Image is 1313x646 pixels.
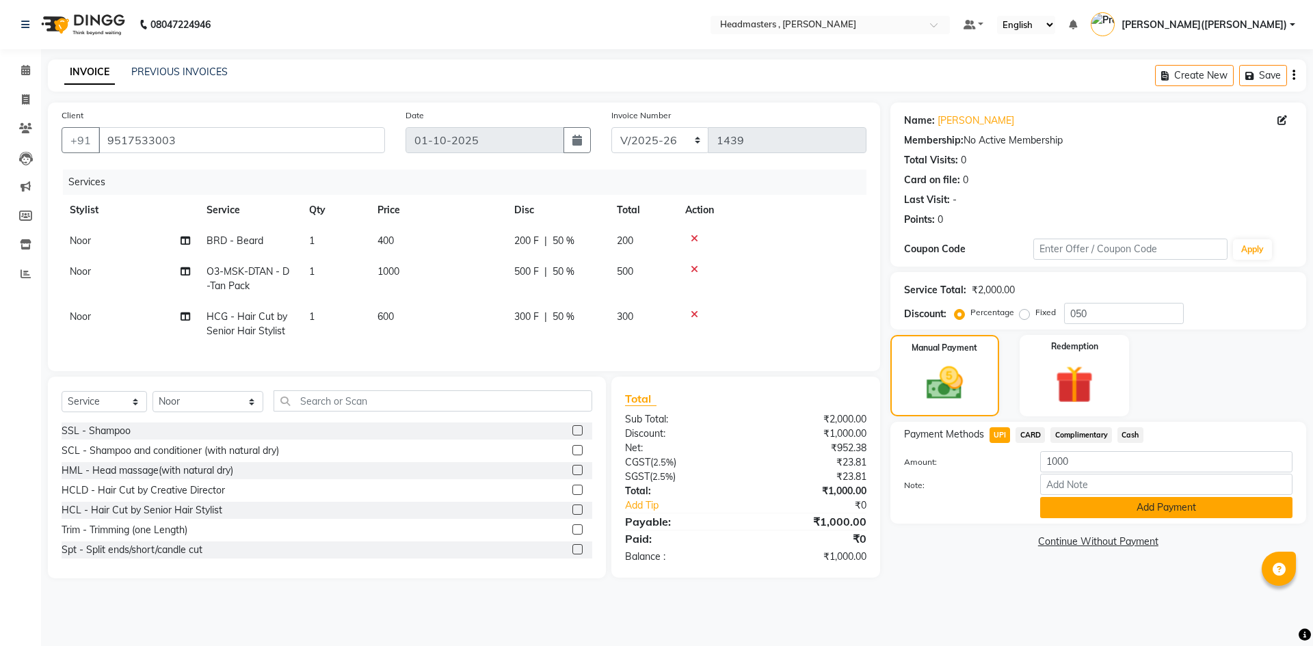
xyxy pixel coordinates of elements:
[611,109,671,122] label: Invoice Number
[198,195,301,226] th: Service
[62,424,131,438] div: SSL - Shampoo
[514,265,539,279] span: 500 F
[1155,65,1234,86] button: Create New
[63,170,877,195] div: Services
[894,456,1030,468] label: Amount:
[309,234,315,247] span: 1
[652,471,673,482] span: 2.5%
[745,412,876,427] div: ₹2,000.00
[893,535,1303,549] a: Continue Without Payment
[745,550,876,564] div: ₹1,000.00
[961,153,966,167] div: 0
[70,234,91,247] span: Noor
[406,109,424,122] label: Date
[1040,451,1292,472] input: Amount
[514,310,539,324] span: 300 F
[207,265,289,292] span: O3-MSK-DTAN - D-Tan Pack
[544,310,547,324] span: |
[970,306,1014,319] label: Percentage
[62,195,198,226] th: Stylist
[963,173,968,187] div: 0
[625,392,656,406] span: Total
[745,513,876,530] div: ₹1,000.00
[309,310,315,323] span: 1
[64,60,115,85] a: INVOICE
[62,463,233,478] div: HML - Head massage(with natural dry)
[938,113,1014,128] a: [PERSON_NAME]
[62,109,83,122] label: Client
[625,456,650,468] span: CGST
[912,342,977,354] label: Manual Payment
[904,193,950,207] div: Last Visit:
[514,234,539,248] span: 200 F
[62,523,187,537] div: Trim - Trimming (one Length)
[617,310,633,323] span: 300
[553,234,574,248] span: 50 %
[377,265,399,278] span: 1000
[677,195,866,226] th: Action
[301,195,369,226] th: Qty
[377,310,394,323] span: 600
[1033,239,1228,260] input: Enter Offer / Coupon Code
[62,127,100,153] button: +91
[617,234,633,247] span: 200
[1117,427,1143,443] span: Cash
[904,213,935,227] div: Points:
[377,234,394,247] span: 400
[745,470,876,484] div: ₹23.81
[904,133,1292,148] div: No Active Membership
[150,5,211,44] b: 08047224946
[609,195,677,226] th: Total
[98,127,385,153] input: Search by Name/Mobile/Email/Code
[745,455,876,470] div: ₹23.81
[904,283,966,297] div: Service Total:
[70,265,91,278] span: Noor
[1040,497,1292,518] button: Add Payment
[615,513,745,530] div: Payable:
[544,234,547,248] span: |
[62,543,202,557] div: Spt - Split ends/short/candle cut
[1016,427,1045,443] span: CARD
[904,113,935,128] div: Name:
[625,470,650,483] span: SGST
[745,427,876,441] div: ₹1,000.00
[553,310,574,324] span: 50 %
[745,441,876,455] div: ₹952.38
[62,483,225,498] div: HCLD - Hair Cut by Creative Director
[1044,361,1105,408] img: _gift.svg
[615,550,745,564] div: Balance :
[617,265,633,278] span: 500
[1122,18,1287,32] span: [PERSON_NAME]([PERSON_NAME])
[990,427,1011,443] span: UPI
[1239,65,1287,86] button: Save
[953,193,957,207] div: -
[615,412,745,427] div: Sub Total:
[207,234,263,247] span: BRD - Beard
[207,310,287,337] span: HCG - Hair Cut by Senior Hair Stylist
[904,133,964,148] div: Membership:
[745,530,876,547] div: ₹0
[894,479,1030,492] label: Note:
[309,265,315,278] span: 1
[62,444,279,458] div: SCL - Shampoo and conditioner (with natural dry)
[904,307,946,321] div: Discount:
[615,455,745,470] div: ( )
[615,470,745,484] div: ( )
[904,153,958,167] div: Total Visits:
[131,66,228,78] a: PREVIOUS INVOICES
[972,283,1015,297] div: ₹2,000.00
[904,173,960,187] div: Card on file:
[544,265,547,279] span: |
[553,265,574,279] span: 50 %
[615,441,745,455] div: Net:
[1040,474,1292,495] input: Add Note
[915,362,974,404] img: _cash.svg
[615,484,745,498] div: Total:
[904,427,984,442] span: Payment Methods
[1233,239,1272,260] button: Apply
[615,530,745,547] div: Paid:
[1051,340,1098,353] label: Redemption
[904,242,1033,256] div: Coupon Code
[1091,12,1115,36] img: Pramod gupta(shaurya)
[653,457,674,468] span: 2.5%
